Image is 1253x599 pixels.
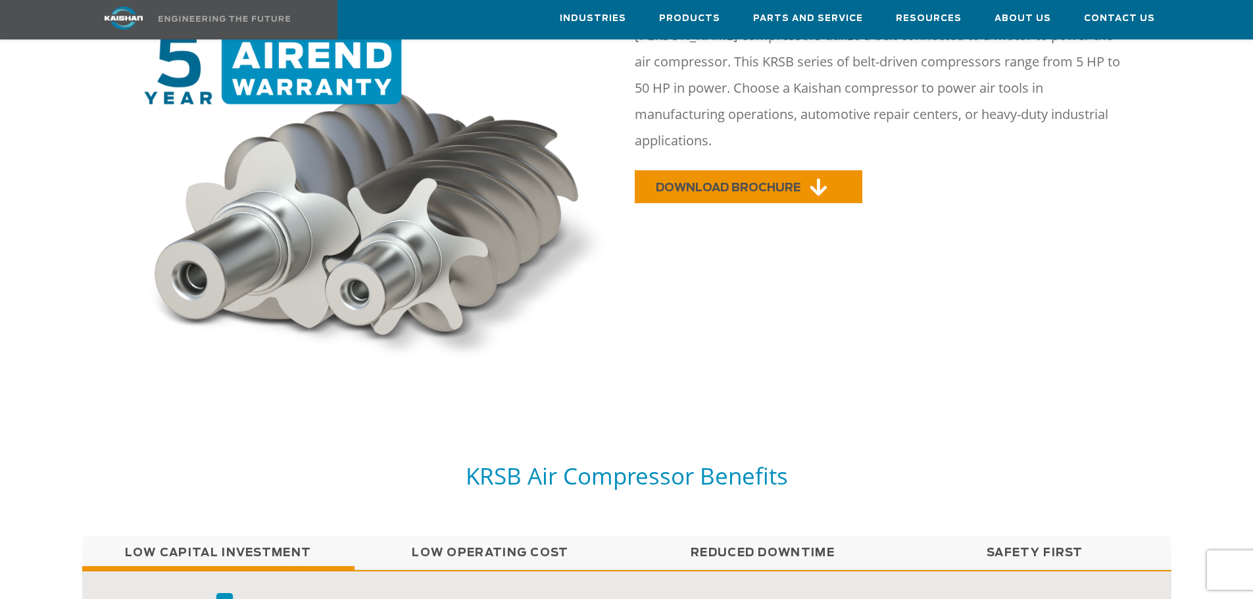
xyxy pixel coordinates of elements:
[560,1,626,36] a: Industries
[995,11,1051,26] span: About Us
[82,461,1171,491] h5: KRSB Air Compressor Benefits
[355,537,627,569] a: Low Operating Cost
[560,11,626,26] span: Industries
[82,537,355,569] a: Low Capital Investment
[1084,11,1155,26] span: Contact Us
[753,11,863,26] span: Parts and Service
[159,16,290,22] img: Engineering the future
[635,170,862,203] a: DOWNLOAD BROCHURE
[896,1,962,36] a: Resources
[896,11,962,26] span: Resources
[635,22,1127,154] p: [PERSON_NAME] compressors utilize a belt connected to a motor to power the air compressor. This K...
[74,7,173,30] img: kaishan logo
[135,32,619,369] img: warranty
[995,1,1051,36] a: About Us
[753,1,863,36] a: Parts and Service
[659,11,720,26] span: Products
[659,1,720,36] a: Products
[899,537,1171,569] a: Safety First
[1084,1,1155,36] a: Contact Us
[656,182,800,193] span: DOWNLOAD BROCHURE
[627,537,899,569] a: Reduced Downtime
